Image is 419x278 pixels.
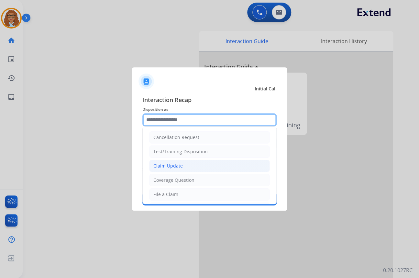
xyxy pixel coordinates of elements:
[153,148,208,155] div: Test/Training Disposition
[153,134,199,141] div: Cancellation Request
[153,191,178,198] div: File a Claim
[153,163,183,169] div: Claim Update
[153,177,194,183] div: Coverage Question
[138,74,154,89] img: contactIcon
[255,86,277,92] span: Initial Call
[142,106,277,113] span: Disposition as
[142,95,277,106] span: Interaction Recap
[383,266,413,274] p: 0.20.1027RC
